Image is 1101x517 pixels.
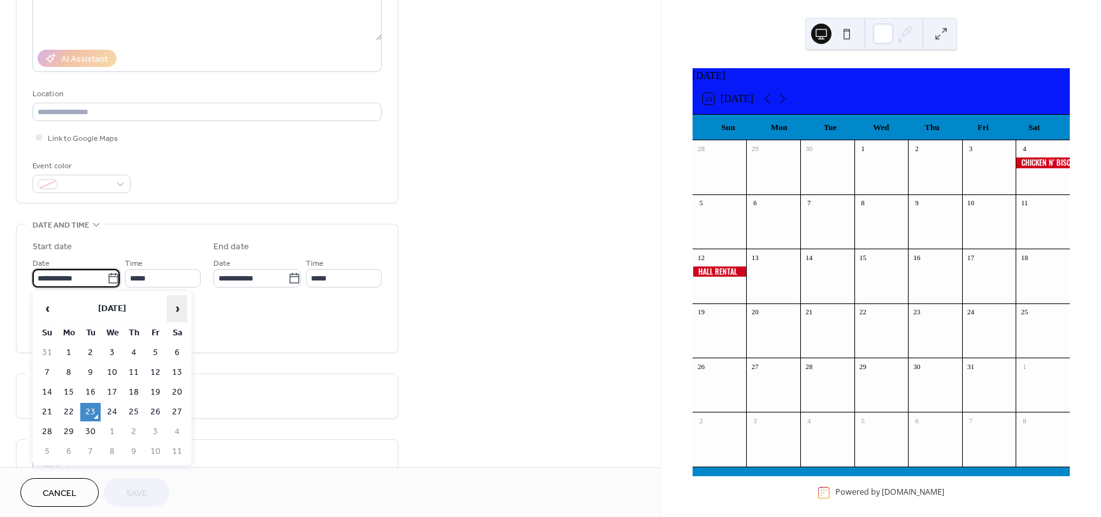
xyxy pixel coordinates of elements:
div: Wed [856,115,907,140]
td: 30 [80,423,101,441]
div: 21 [804,307,814,317]
div: 3 [750,416,759,425]
td: 10 [102,363,122,382]
div: 2 [696,416,706,425]
td: 8 [59,363,79,382]
button: Cancel [20,478,99,507]
div: End date [213,240,249,254]
span: Cancel [43,487,76,500]
div: 29 [858,361,868,371]
div: 5 [858,416,868,425]
div: 10 [966,198,975,208]
div: 6 [750,198,759,208]
div: 29 [750,144,759,154]
span: Link to Google Maps [48,132,118,145]
td: 7 [80,442,101,461]
th: Tu [80,324,101,342]
td: 8 [102,442,122,461]
div: Mon [754,115,805,140]
div: Powered by [835,487,944,498]
td: 29 [59,423,79,441]
td: 11 [124,363,144,382]
div: 30 [912,361,921,371]
div: 28 [804,361,814,371]
div: 1 [1019,361,1029,371]
div: CHICKEN N' BISCUIT DINNER [1016,157,1070,168]
div: Location [32,87,379,101]
div: 17 [966,252,975,262]
div: Start date [32,240,72,254]
div: HALL RENTAL [693,266,747,277]
div: 25 [1019,307,1029,317]
td: 9 [80,363,101,382]
td: 11 [167,442,187,461]
div: 18 [1019,252,1029,262]
td: 6 [59,442,79,461]
th: Sa [167,324,187,342]
div: 4 [1019,144,1029,154]
div: 19 [696,307,706,317]
div: 15 [858,252,868,262]
div: 8 [858,198,868,208]
div: 22 [858,307,868,317]
td: 15 [59,383,79,402]
td: 26 [145,403,166,421]
div: Sun [703,115,754,140]
td: 3 [145,423,166,441]
div: Tue [805,115,856,140]
div: 14 [804,252,814,262]
td: 21 [37,403,57,421]
div: 28 [696,144,706,154]
th: Mo [59,324,79,342]
button: 23[DATE] [698,90,758,108]
div: 8 [1019,416,1029,425]
th: We [102,324,122,342]
td: 28 [37,423,57,441]
div: 13 [750,252,759,262]
span: Date and time [32,219,89,232]
div: 31 [966,361,975,371]
div: 27 [750,361,759,371]
td: 9 [124,442,144,461]
th: Su [37,324,57,342]
td: 7 [37,363,57,382]
span: › [168,296,187,321]
td: 10 [145,442,166,461]
div: [DATE] [693,68,1070,84]
div: 3 [966,144,975,154]
div: Fri [958,115,1009,140]
div: Sat [1009,115,1060,140]
th: Th [124,324,144,342]
td: 14 [37,383,57,402]
td: 17 [102,383,122,402]
td: 24 [102,403,122,421]
div: 12 [696,252,706,262]
div: 4 [804,416,814,425]
td: 4 [124,344,144,362]
td: 1 [59,344,79,362]
td: 18 [124,383,144,402]
a: [DOMAIN_NAME] [882,487,944,498]
div: 5 [696,198,706,208]
div: 11 [1019,198,1029,208]
div: 16 [912,252,921,262]
td: 5 [145,344,166,362]
td: 5 [37,442,57,461]
td: 2 [124,423,144,441]
div: 20 [750,307,759,317]
th: [DATE] [59,295,166,323]
td: 22 [59,403,79,421]
td: 13 [167,363,187,382]
span: Time [306,257,324,270]
td: 25 [124,403,144,421]
div: 23 [912,307,921,317]
td: 19 [145,383,166,402]
div: 30 [804,144,814,154]
td: 23 [80,403,101,421]
div: 26 [696,361,706,371]
td: 3 [102,344,122,362]
td: 6 [167,344,187,362]
div: 9 [912,198,921,208]
span: ‹ [38,296,57,321]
